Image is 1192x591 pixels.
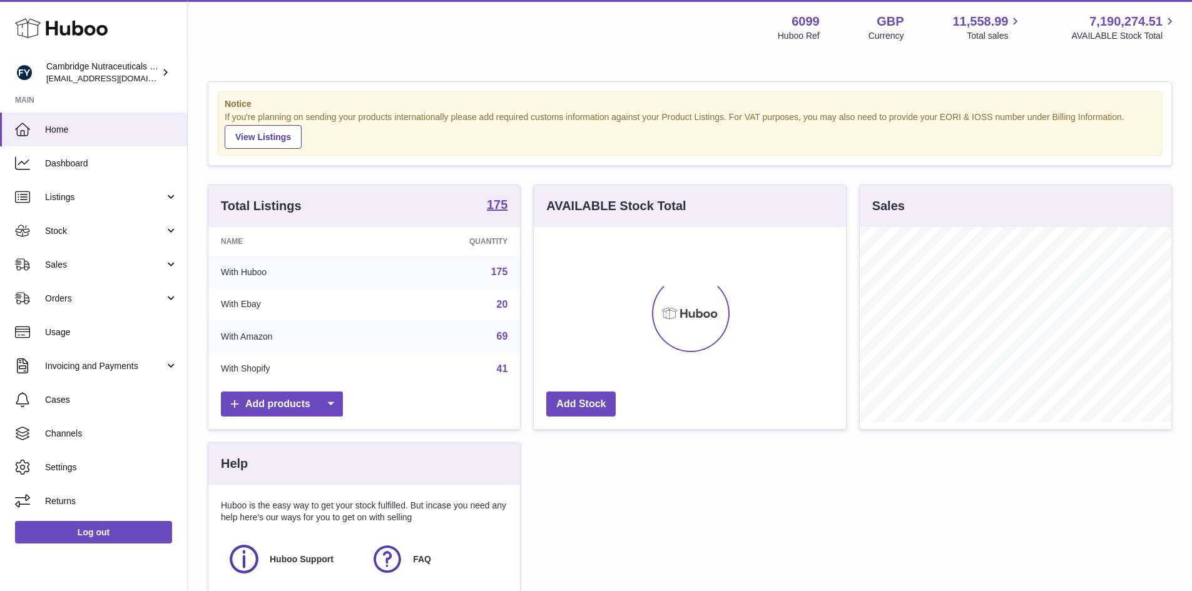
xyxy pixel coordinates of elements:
span: Huboo Support [270,553,334,565]
td: With Huboo [208,256,379,288]
span: Home [45,124,178,136]
a: 69 [497,331,508,341]
h3: Help [221,455,248,472]
span: Dashboard [45,158,178,169]
a: Add Stock [546,391,616,417]
p: Huboo is the easy way to get your stock fulfilled. But incase you need any help here's our ways f... [221,500,507,523]
h3: Total Listings [221,198,302,215]
a: FAQ [370,542,501,576]
span: 7,190,274.51 [1089,13,1163,30]
span: Orders [45,293,165,305]
a: Add products [221,391,343,417]
strong: Notice [225,98,1155,110]
div: Cambridge Nutraceuticals Ltd [46,61,159,84]
a: 175 [491,266,508,277]
td: With Amazon [208,320,379,353]
div: Currency [869,30,904,42]
td: With Shopify [208,353,379,385]
strong: 175 [487,198,507,211]
h3: Sales [872,198,905,215]
span: Usage [45,326,178,338]
a: View Listings [225,125,302,149]
a: Huboo Support [227,542,358,576]
span: [EMAIL_ADDRESS][DOMAIN_NAME] [46,73,184,83]
span: FAQ [413,553,431,565]
span: Total sales [967,30,1022,42]
th: Name [208,227,379,256]
a: 41 [497,363,508,374]
a: 175 [487,198,507,213]
span: Settings [45,462,178,473]
a: Log out [15,521,172,543]
span: 11,558.99 [952,13,1008,30]
img: huboo@camnutra.com [15,63,34,82]
span: AVAILABLE Stock Total [1071,30,1177,42]
td: With Ebay [208,288,379,321]
a: 20 [497,299,508,310]
span: Cases [45,394,178,406]
strong: GBP [877,13,904,30]
span: Channels [45,428,178,440]
span: Listings [45,191,165,203]
th: Quantity [379,227,521,256]
span: Returns [45,495,178,507]
span: Stock [45,225,165,237]
span: Sales [45,259,165,271]
div: Huboo Ref [778,30,820,42]
a: 11,558.99 Total sales [952,13,1022,42]
div: If you're planning on sending your products internationally please add required customs informati... [225,111,1155,149]
strong: 6099 [792,13,820,30]
span: Invoicing and Payments [45,360,165,372]
a: 7,190,274.51 AVAILABLE Stock Total [1071,13,1177,42]
h3: AVAILABLE Stock Total [546,198,686,215]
